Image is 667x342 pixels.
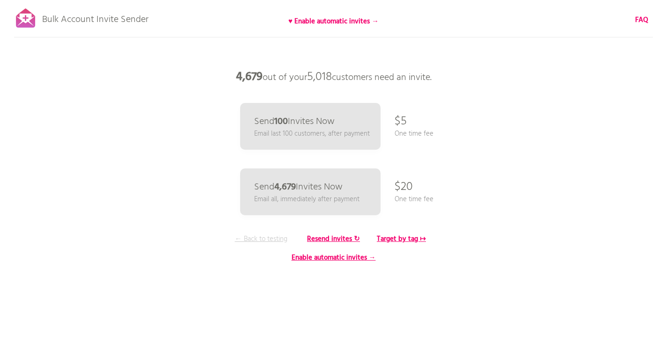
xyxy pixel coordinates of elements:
[395,129,433,139] p: One time fee
[240,168,381,215] a: Send4,679Invites Now Email all, immediately after payment
[42,6,148,29] p: Bulk Account Invite Sender
[240,103,381,150] a: Send100Invites Now Email last 100 customers, after payment
[395,194,433,204] p: One time fee
[635,15,648,26] b: FAQ
[254,117,335,126] p: Send Invites Now
[274,180,296,195] b: 4,679
[307,233,360,245] b: Resend invites ↻
[226,234,296,244] p: ← Back to testing
[288,16,379,27] b: ♥ Enable automatic invites →
[193,63,474,91] p: out of your customers need an invite.
[395,108,407,136] p: $5
[635,15,648,25] a: FAQ
[274,114,288,129] b: 100
[377,233,426,245] b: Target by tag ↦
[307,68,332,87] span: 5,018
[236,68,263,87] b: 4,679
[292,252,376,263] b: Enable automatic invites →
[254,182,343,192] p: Send Invites Now
[254,194,359,204] p: Email all, immediately after payment
[254,129,370,139] p: Email last 100 customers, after payment
[395,173,413,201] p: $20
